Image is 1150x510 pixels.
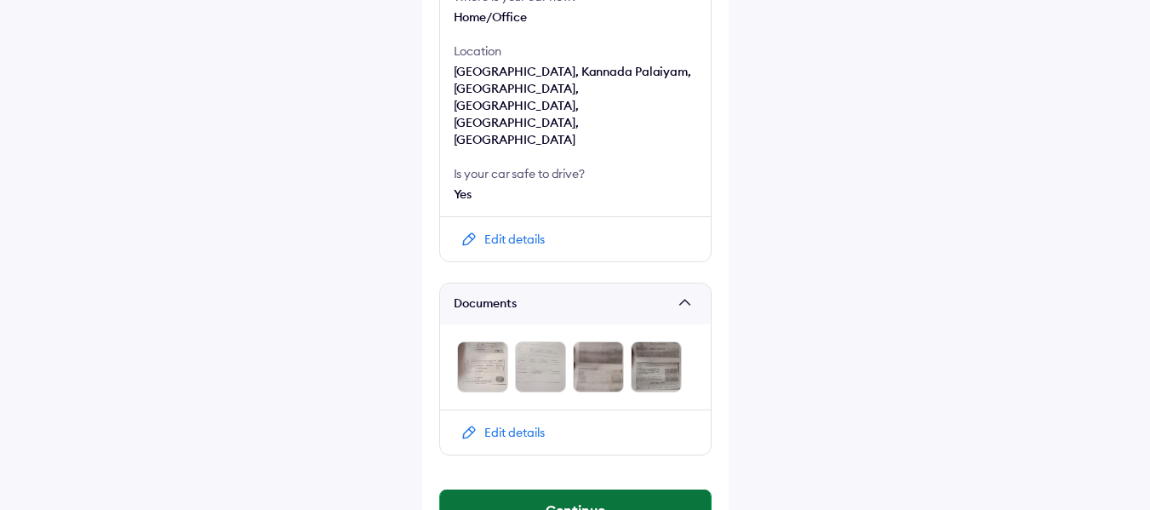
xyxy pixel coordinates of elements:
img: RC [457,341,508,393]
div: Edit details [484,424,545,441]
div: [GEOGRAPHIC_DATA], Kannada Palaiyam, [GEOGRAPHIC_DATA], [GEOGRAPHIC_DATA], [GEOGRAPHIC_DATA], [GE... [454,63,697,148]
img: DL [573,341,624,393]
div: Yes [454,186,697,203]
div: Edit details [484,231,545,248]
div: Home/Office [454,9,697,26]
div: Is your car safe to drive? [454,165,697,182]
img: DL [631,341,682,393]
div: Location [454,43,697,60]
span: Documents [454,295,672,312]
img: RC [515,341,566,393]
